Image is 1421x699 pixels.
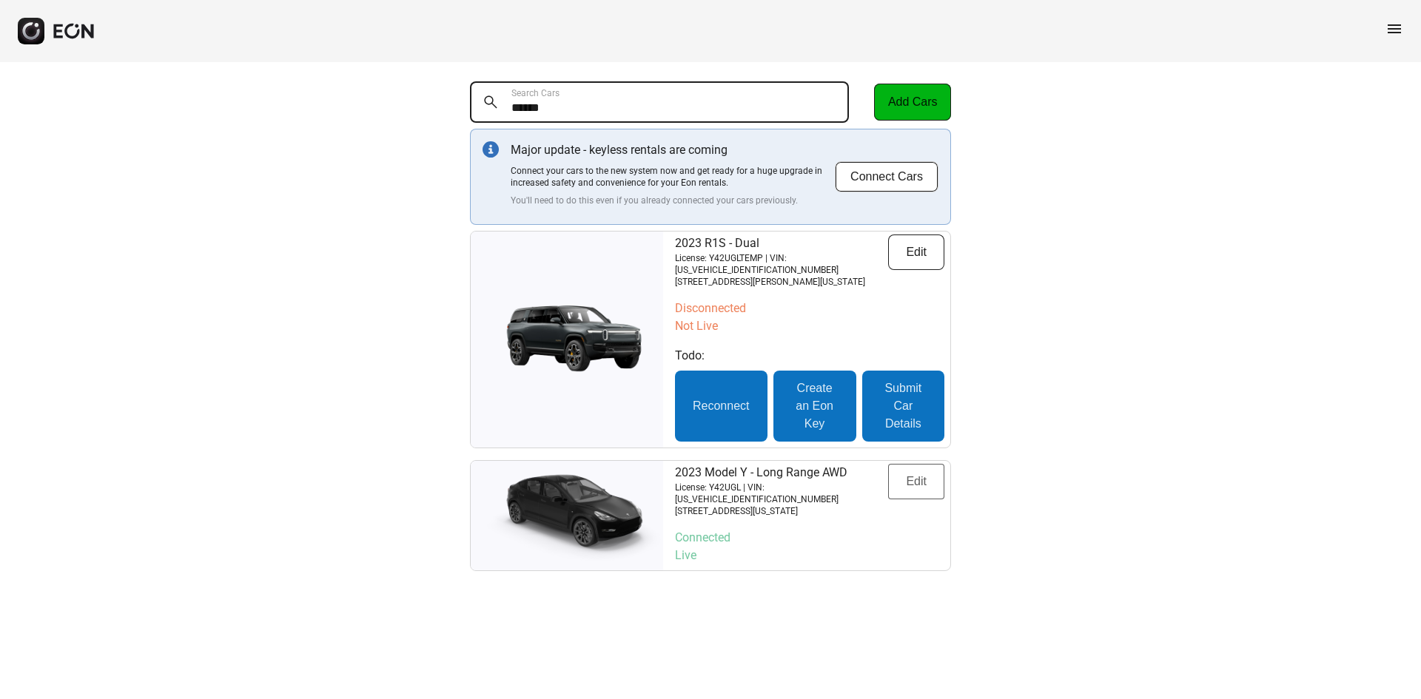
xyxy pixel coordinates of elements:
[471,291,663,388] img: car
[1385,20,1403,38] span: menu
[471,467,663,564] img: car
[888,234,944,270] button: Edit
[874,84,951,121] button: Add Cars
[511,141,835,159] p: Major update - keyless rentals are coming
[511,165,835,189] p: Connect your cars to the new system now and get ready for a huge upgrade in increased safety and ...
[675,371,767,442] button: Reconnect
[675,276,888,288] p: [STREET_ADDRESS][PERSON_NAME][US_STATE]
[675,252,888,276] p: License: Y42UGLTEMP | VIN: [US_VEHICLE_IDENTIFICATION_NUMBER]
[675,317,944,335] p: Not Live
[675,300,944,317] p: Disconnected
[773,371,856,442] button: Create an Eon Key
[675,529,944,547] p: Connected
[862,371,944,442] button: Submit Car Details
[675,464,888,482] p: 2023 Model Y - Long Range AWD
[675,505,888,517] p: [STREET_ADDRESS][US_STATE]
[835,161,938,192] button: Connect Cars
[511,87,560,99] label: Search Cars
[675,347,944,365] p: Todo:
[511,195,835,206] p: You'll need to do this even if you already connected your cars previously.
[675,234,888,252] p: 2023 R1S - Dual
[888,464,944,499] button: Edit
[483,141,499,158] img: info
[675,547,944,564] p: Live
[675,482,888,505] p: License: Y42UGL | VIN: [US_VEHICLE_IDENTIFICATION_NUMBER]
